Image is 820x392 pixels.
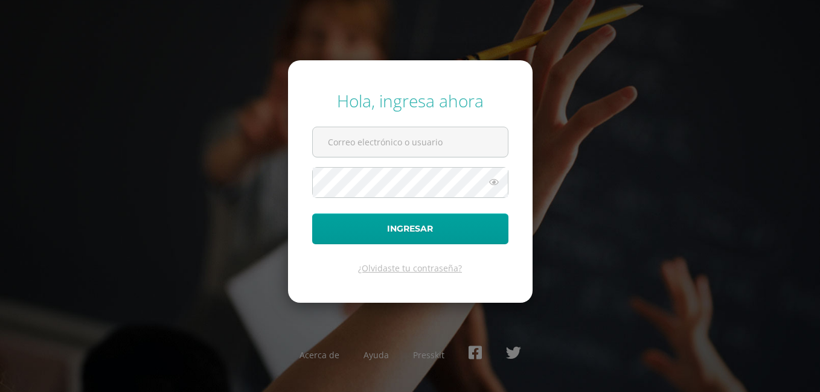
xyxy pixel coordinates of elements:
[358,262,462,274] a: ¿Olvidaste tu contraseña?
[312,89,508,112] div: Hola, ingresa ahora
[413,349,444,361] a: Presskit
[312,213,508,244] button: Ingresar
[313,127,508,157] input: Correo electrónico o usuario
[364,349,389,361] a: Ayuda
[299,349,339,361] a: Acerca de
